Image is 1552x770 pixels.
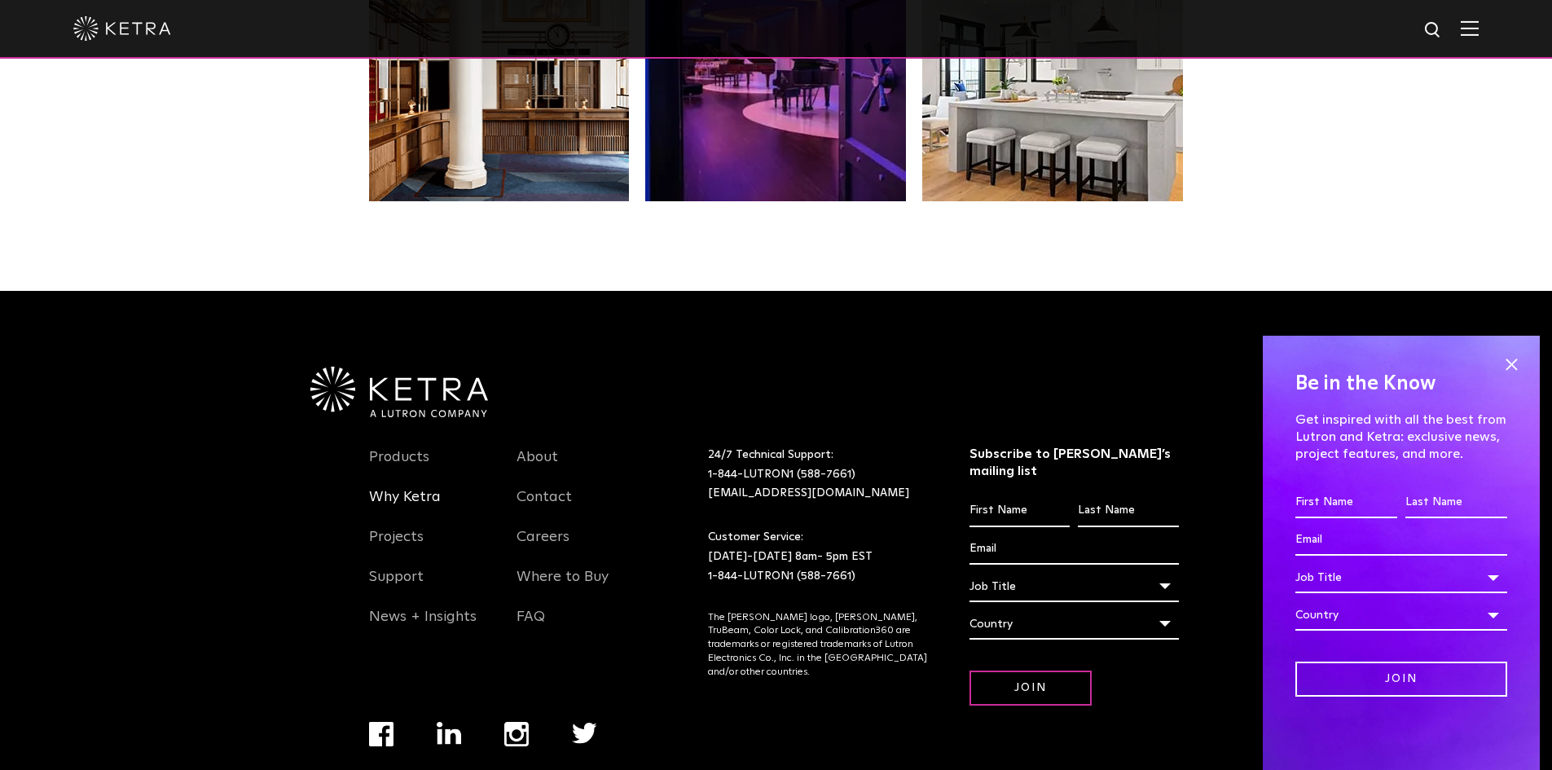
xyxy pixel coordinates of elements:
a: Projects [369,528,424,565]
img: Ketra-aLutronCo_White_RGB [310,367,488,417]
input: First Name [969,495,1070,526]
a: Products [369,448,429,486]
a: Support [369,568,424,605]
img: ketra-logo-2019-white [73,16,171,41]
a: About [517,448,558,486]
img: twitter [572,723,597,744]
input: Join [969,671,1092,706]
img: Hamburger%20Nav.svg [1461,20,1479,36]
div: Job Title [969,571,1179,602]
img: linkedin [437,722,462,745]
h4: Be in the Know [1295,368,1507,399]
a: 1-844-LUTRON1 (588-7661) [708,469,855,480]
img: search icon [1423,20,1444,41]
input: Email [1295,525,1507,556]
a: [EMAIL_ADDRESS][DOMAIN_NAME] [708,487,909,499]
div: Navigation Menu [517,446,640,645]
p: 24/7 Technical Support: [708,446,929,504]
a: FAQ [517,608,545,645]
input: Join [1295,662,1507,697]
div: Navigation Menu [369,446,493,645]
h3: Subscribe to [PERSON_NAME]’s mailing list [969,446,1179,480]
p: Get inspired with all the best from Lutron and Ketra: exclusive news, project features, and more. [1295,411,1507,462]
input: First Name [1295,487,1397,518]
p: Customer Service: [DATE]-[DATE] 8am- 5pm EST [708,528,929,586]
p: The [PERSON_NAME] logo, [PERSON_NAME], TruBeam, Color Lock, and Calibration360 are trademarks or ... [708,611,929,680]
a: News + Insights [369,608,477,645]
img: facebook [369,722,393,746]
img: instagram [504,722,529,746]
a: Why Ketra [369,488,441,526]
a: Contact [517,488,572,526]
div: Job Title [1295,562,1507,593]
a: Where to Buy [517,568,609,605]
div: Country [969,609,1179,640]
input: Last Name [1405,487,1507,518]
a: 1-844-LUTRON1 (588-7661) [708,570,855,582]
div: Country [1295,600,1507,631]
input: Last Name [1078,495,1178,526]
a: Careers [517,528,569,565]
input: Email [969,534,1179,565]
